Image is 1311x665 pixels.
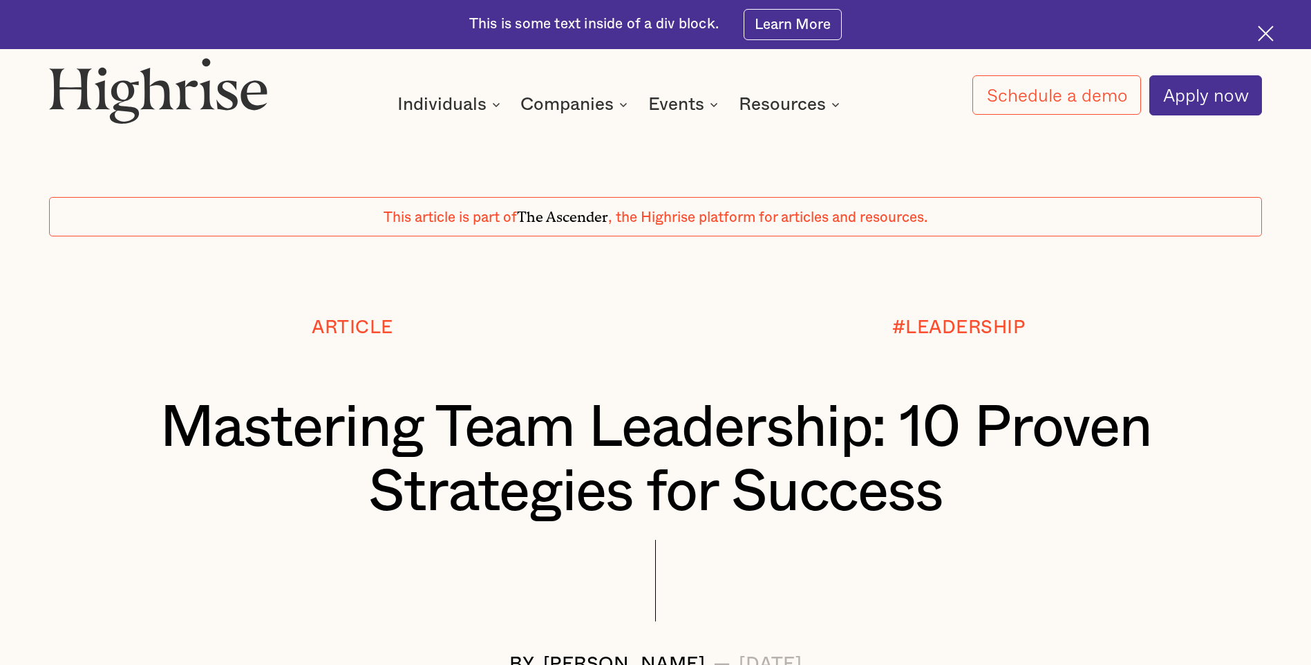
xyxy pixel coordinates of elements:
[397,96,487,113] div: Individuals
[312,318,393,338] div: Article
[100,396,1211,525] h1: Mastering Team Leadership: 10 Proven Strategies for Success
[608,210,927,225] span: , the Highrise platform for articles and resources.
[648,96,722,113] div: Events
[972,75,1140,115] a: Schedule a demo
[744,9,842,40] a: Learn More
[1149,75,1262,115] a: Apply now
[469,15,719,34] div: This is some text inside of a div block.
[648,96,704,113] div: Events
[384,210,517,225] span: This article is part of
[49,57,268,124] img: Highrise logo
[739,96,826,113] div: Resources
[517,205,608,223] span: The Ascender
[1258,26,1274,41] img: Cross icon
[520,96,614,113] div: Companies
[892,318,1026,338] div: #LEADERSHIP
[520,96,632,113] div: Companies
[397,96,504,113] div: Individuals
[739,96,844,113] div: Resources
